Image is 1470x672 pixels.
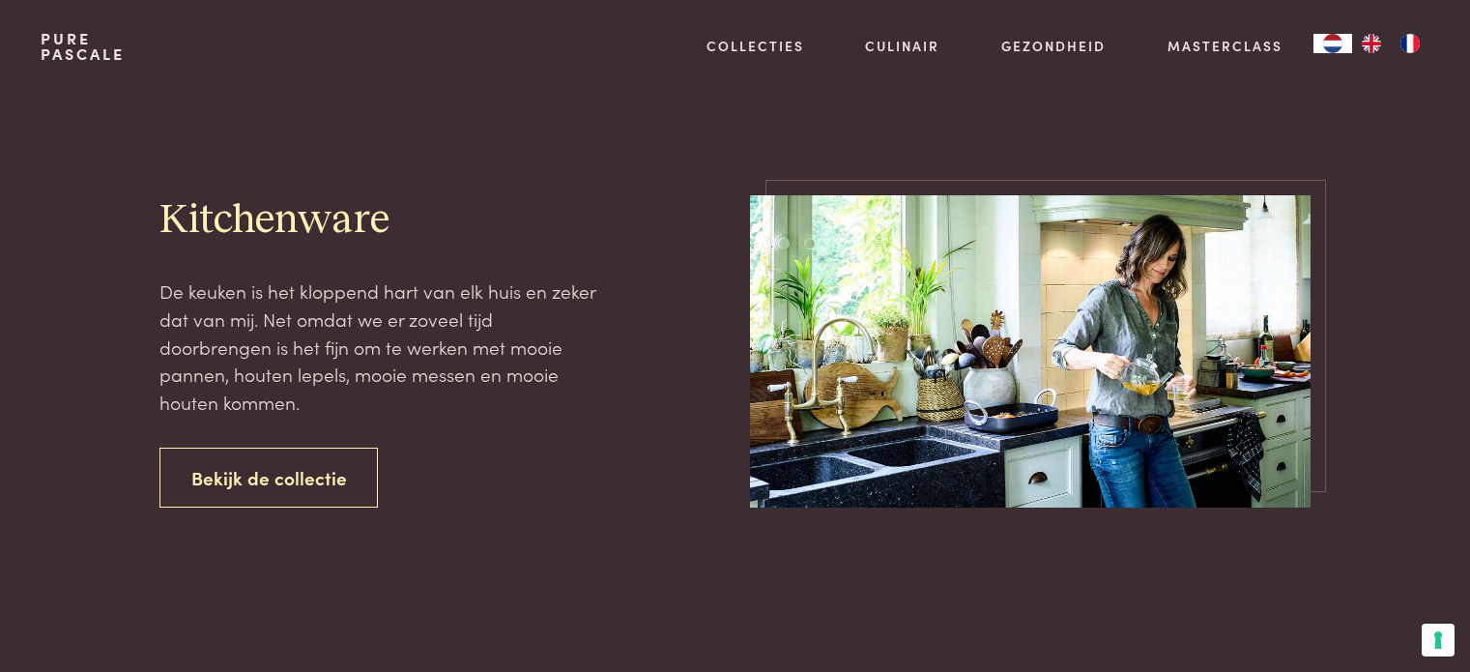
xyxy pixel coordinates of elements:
a: NL [1313,34,1352,53]
a: Masterclass [1167,36,1283,56]
h2: Kitchenware [159,195,602,247]
img: pure-pascale-naessens-pn356186 [750,195,1311,508]
a: FR [1391,34,1429,53]
ul: Language list [1352,34,1429,53]
a: EN [1352,34,1391,53]
aside: Language selected: Nederlands [1313,34,1429,53]
div: Language [1313,34,1352,53]
a: Collecties [706,36,804,56]
a: PurePascale [41,31,125,62]
a: Gezondheid [1001,36,1106,56]
p: De keuken is het kloppend hart van elk huis en zeker dat van mij. Net omdat we er zoveel tijd doo... [159,278,602,416]
button: Uw voorkeuren voor toestemming voor trackingtechnologieën [1422,624,1455,657]
a: Culinair [865,36,939,56]
a: Bekijk de collectie [159,448,379,509]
